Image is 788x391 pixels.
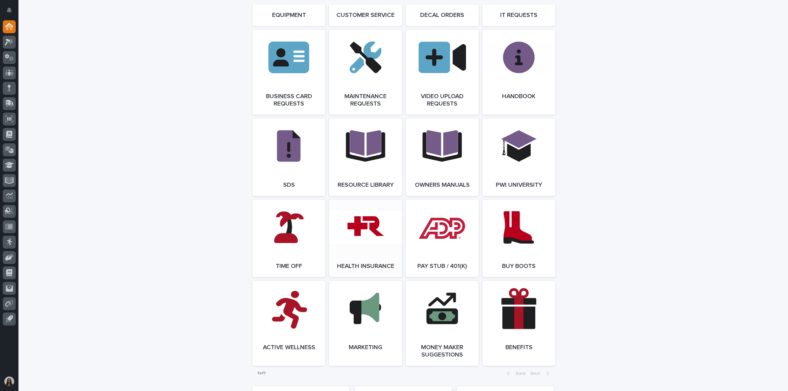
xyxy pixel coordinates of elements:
[512,371,525,376] span: Back
[406,30,479,115] a: Video Upload Requests
[482,30,555,115] a: Handbook
[252,30,325,115] a: Business Card Requests
[530,371,544,376] span: Next
[252,118,325,196] a: SDS
[528,371,554,376] button: Next
[329,200,402,277] a: Health Insurance
[406,200,479,277] a: Pay Stub / 401(k)
[482,118,555,196] a: PWI University
[252,281,325,366] a: Active Wellness
[3,375,16,388] button: users-avatar
[406,118,479,196] a: Owners Manuals
[329,281,402,366] a: Marketing
[482,281,555,366] a: Benefits
[252,366,271,381] p: 1 of 1
[8,7,16,17] div: Notifications
[329,118,402,196] a: Resource Library
[252,200,325,277] a: Time Off
[3,4,16,17] button: Notifications
[406,281,479,366] a: Money Maker Suggestions
[502,371,528,376] button: Back
[329,30,402,115] a: Maintenance Requests
[482,200,555,277] a: Buy Boots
